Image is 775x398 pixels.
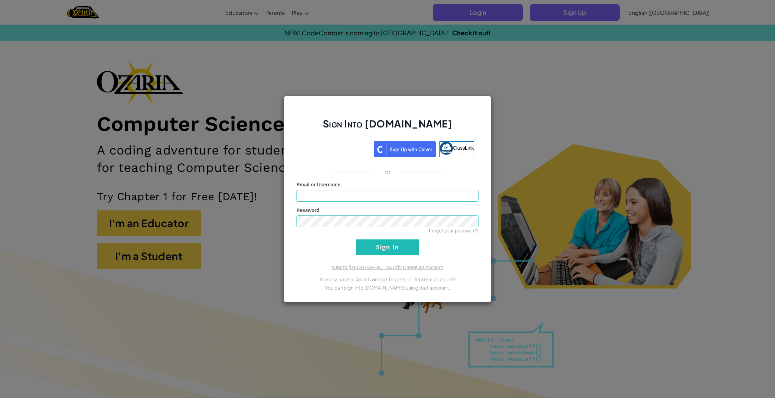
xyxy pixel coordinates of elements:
[297,117,478,137] h2: Sign Into [DOMAIN_NAME]
[332,265,443,270] a: New to [GEOGRAPHIC_DATA]? Create an Account
[453,145,474,150] span: ClassLink
[429,228,478,233] a: Forgot your password?
[384,168,391,176] p: or
[297,275,478,283] p: Already have a CodeCombat Teacher or Student account?
[297,181,342,188] label: :
[356,239,419,255] input: Sign In
[374,141,436,157] img: clever_sso_button@2x.png
[297,283,478,292] p: You can sign into [DOMAIN_NAME] using that account.
[298,141,374,156] iframe: Sign in with Google Button
[297,182,340,187] span: Email or Username
[297,207,319,213] span: Password
[440,142,453,155] img: classlink-logo-small.png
